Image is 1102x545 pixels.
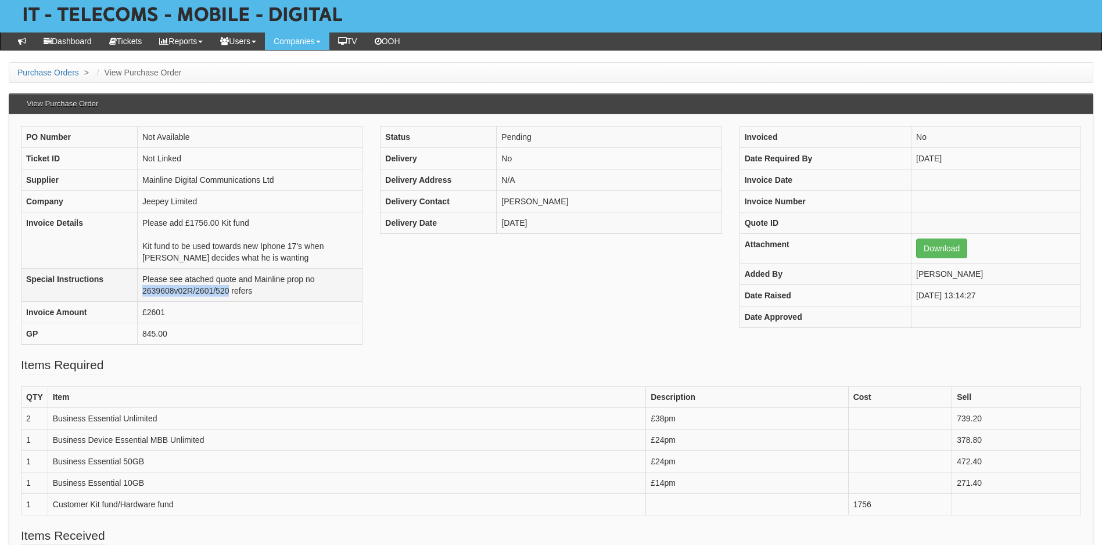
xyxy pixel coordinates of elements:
[646,387,849,408] th: Description
[21,148,138,169] th: Ticket ID
[21,494,48,515] td: 1
[740,169,911,191] th: Invoice Date
[329,33,366,50] a: TV
[21,169,138,191] th: Supplier
[48,387,645,408] th: Item
[497,169,721,191] td: N/A
[497,127,721,148] td: Pending
[646,451,849,472] td: £24pm
[81,68,92,77] span: >
[497,191,721,212] td: [PERSON_NAME]
[952,451,1081,472] td: 472.40
[21,127,138,148] th: PO Number
[740,285,911,306] th: Date Raised
[21,269,138,302] th: Special Instructions
[48,472,645,494] td: Business Essential 10GB
[138,169,362,191] td: Mainline Digital Communications Ltd
[740,212,911,234] th: Quote ID
[21,408,48,429] td: 2
[21,302,138,323] th: Invoice Amount
[497,212,721,234] td: [DATE]
[911,264,1081,285] td: [PERSON_NAME]
[21,323,138,345] th: GP
[21,429,48,451] td: 1
[740,191,911,212] th: Invoice Number
[150,33,211,50] a: Reports
[381,212,497,234] th: Delivery Date
[21,472,48,494] td: 1
[94,67,182,78] li: View Purchase Order
[911,127,1081,148] td: No
[740,148,911,169] th: Date Required By
[21,356,103,374] legend: Items Required
[138,302,362,323] td: £2601
[138,269,362,302] td: Please see atached quote and Mainline prop no 2639608v02R/2601/520 refers
[138,148,362,169] td: Not Linked
[211,33,265,50] a: Users
[646,429,849,451] td: £24pm
[100,33,151,50] a: Tickets
[848,387,952,408] th: Cost
[916,239,967,258] a: Download
[952,472,1081,494] td: 271.40
[35,33,100,50] a: Dashboard
[265,33,329,50] a: Companies
[952,387,1081,408] th: Sell
[848,494,952,515] td: 1756
[48,494,645,515] td: Customer Kit fund/Hardware fund
[497,148,721,169] td: No
[21,527,105,545] legend: Items Received
[740,127,911,148] th: Invoiced
[381,169,497,191] th: Delivery Address
[381,127,497,148] th: Status
[21,451,48,472] td: 1
[740,306,911,328] th: Date Approved
[21,191,138,212] th: Company
[646,472,849,494] td: £14pm
[381,191,497,212] th: Delivery Contact
[740,264,911,285] th: Added By
[381,148,497,169] th: Delivery
[911,285,1081,306] td: [DATE] 13:14:27
[48,429,645,451] td: Business Device Essential MBB Unlimited
[366,33,409,50] a: OOH
[646,408,849,429] td: £38pm
[138,191,362,212] td: Jeepey Limited
[952,429,1081,451] td: 378.80
[17,68,79,77] a: Purchase Orders
[48,451,645,472] td: Business Essential 50GB
[21,94,104,114] h3: View Purchase Order
[21,212,138,269] th: Invoice Details
[21,387,48,408] th: QTY
[952,408,1081,429] td: 739.20
[911,148,1081,169] td: [DATE]
[48,408,645,429] td: Business Essential Unlimited
[740,234,911,264] th: Attachment
[138,323,362,345] td: 845.00
[138,127,362,148] td: Not Available
[138,212,362,269] td: Please add £1756.00 Kit fund Kit fund to be used towards new Iphone 17's when [PERSON_NAME] decid...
